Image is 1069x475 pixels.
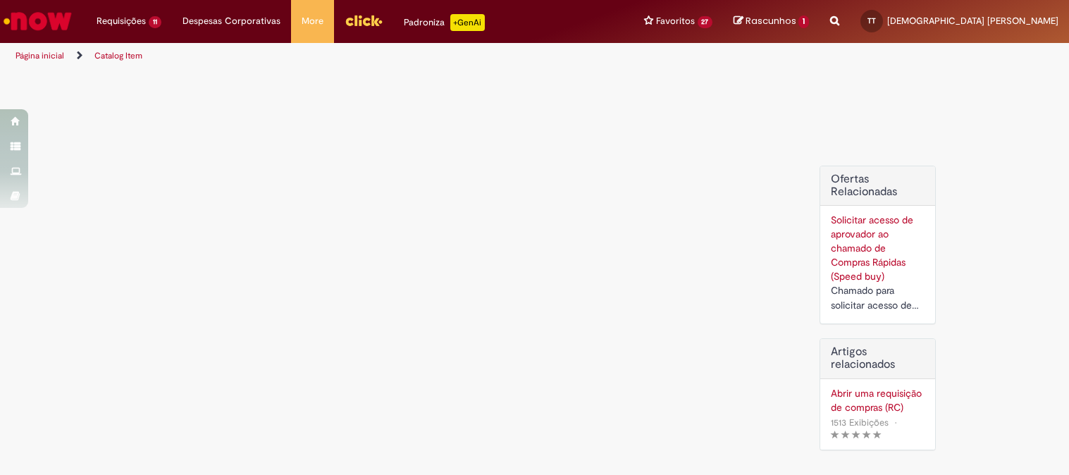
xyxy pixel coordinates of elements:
[746,14,796,27] span: Rascunhos
[183,14,280,28] span: Despesas Corporativas
[656,14,695,28] span: Favoritos
[798,16,809,28] span: 1
[831,173,925,198] h2: Ofertas Relacionadas
[831,417,889,428] span: 1513 Exibições
[891,413,900,432] span: •
[831,346,925,371] h3: Artigos relacionados
[94,50,142,61] a: Catalog Item
[97,14,146,28] span: Requisições
[302,14,323,28] span: More
[404,14,485,31] div: Padroniza
[831,214,913,283] a: Solicitar acesso de aprovador ao chamado de Compras Rápidas (Speed buy)
[450,14,485,31] p: +GenAi
[1,7,74,35] img: ServiceNow
[831,386,925,414] a: Abrir uma requisição de compras (RC)
[867,16,876,25] span: TT
[345,10,383,31] img: click_logo_yellow_360x200.png
[698,16,713,28] span: 27
[831,283,925,313] div: Chamado para solicitar acesso de aprovador ao ticket de Speed buy
[734,15,809,28] a: Rascunhos
[11,43,702,69] ul: Trilhas de página
[887,15,1058,27] span: [DEMOGRAPHIC_DATA] [PERSON_NAME]
[16,50,64,61] a: Página inicial
[820,166,936,324] div: Ofertas Relacionadas
[149,16,161,28] span: 11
